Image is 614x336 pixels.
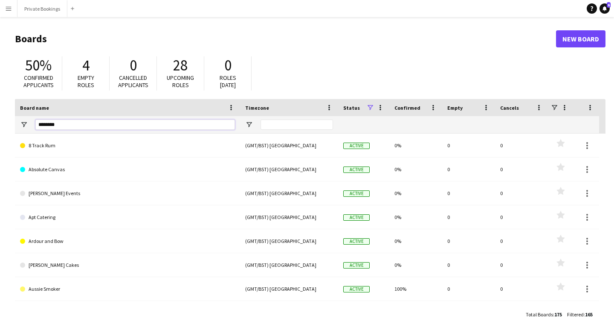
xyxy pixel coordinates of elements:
div: 0 [442,134,495,157]
div: 0 [495,301,548,324]
div: 0 [495,229,548,253]
input: Timezone Filter Input [261,120,333,130]
span: Roles [DATE] [220,74,236,89]
div: 0% [389,205,442,229]
div: 0% [389,134,442,157]
div: 0 [442,181,495,205]
a: [PERSON_NAME] Cakes [20,253,235,277]
a: Aussie Smoker [20,277,235,301]
span: Active [343,238,370,245]
a: New Board [556,30,605,47]
div: (GMT/BST) [GEOGRAPHIC_DATA] [240,229,338,253]
a: 8 Track Rum [20,134,235,158]
a: Avo Catering [20,301,235,325]
div: 0 [442,301,495,324]
span: Upcoming roles [167,74,194,89]
span: Empty roles [78,74,94,89]
div: 0% [389,253,442,277]
div: (GMT/BST) [GEOGRAPHIC_DATA] [240,277,338,301]
span: 6 [607,2,611,8]
div: 0 [495,158,548,181]
span: Confirmed [394,105,420,111]
div: 0 [495,205,548,229]
div: 0 [495,253,548,277]
button: Open Filter Menu [245,121,253,129]
span: Cancelled applicants [118,74,148,89]
span: Filtered [567,311,584,318]
div: 0% [389,301,442,324]
div: 0 [495,181,548,205]
span: Confirmed applicants [23,74,54,89]
span: Active [343,214,370,221]
span: Cancels [500,105,519,111]
span: 175 [554,311,562,318]
input: Board name Filter Input [35,120,235,130]
a: [PERSON_NAME] Events [20,181,235,205]
div: 0 [442,229,495,253]
span: 4 [82,56,90,75]
span: Active [343,286,370,292]
div: 0 [442,158,495,181]
div: 0% [389,158,442,181]
div: (GMT/BST) [GEOGRAPHIC_DATA] [240,205,338,229]
a: Apt Catering [20,205,235,229]
span: Active [343,190,370,197]
span: Active [343,143,370,149]
span: 50% [25,56,52,75]
span: Empty [447,105,463,111]
div: 0 [495,134,548,157]
div: (GMT/BST) [GEOGRAPHIC_DATA] [240,134,338,157]
span: 165 [585,311,593,318]
span: 0 [224,56,232,75]
div: (GMT/BST) [GEOGRAPHIC_DATA] [240,253,338,277]
div: 0 [495,277,548,301]
div: 100% [389,277,442,301]
button: Private Bookings [17,0,67,17]
span: 0 [130,56,137,75]
span: Status [343,105,360,111]
span: Timezone [245,105,269,111]
span: Board name [20,105,49,111]
a: 6 [600,3,610,14]
span: Active [343,262,370,269]
a: Ardour and Bow [20,229,235,253]
div: 0 [442,277,495,301]
div: : [567,306,593,323]
div: 0% [389,181,442,205]
div: (GMT/BST) [GEOGRAPHIC_DATA] [240,181,338,205]
div: 0 [442,205,495,229]
div: (GMT/BST) [GEOGRAPHIC_DATA] [240,158,338,181]
span: Total Boards [526,311,553,318]
div: 0% [389,229,442,253]
span: Active [343,167,370,173]
h1: Boards [15,32,556,45]
div: 0 [442,253,495,277]
div: (GMT/BST) [GEOGRAPHIC_DATA] [240,301,338,324]
button: Open Filter Menu [20,121,28,129]
div: : [526,306,562,323]
span: 28 [173,56,188,75]
a: Absolute Canvas [20,158,235,181]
